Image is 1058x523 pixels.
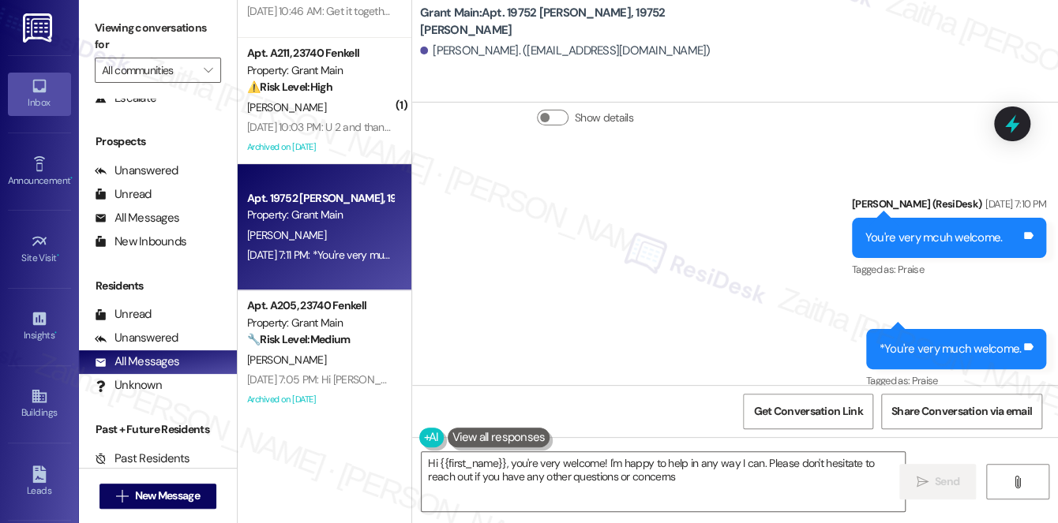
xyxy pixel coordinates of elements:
div: Unanswered [95,330,178,346]
span: Praise [911,374,937,387]
div: Archived on [DATE] [246,390,395,409]
div: All Messages [95,353,179,370]
div: [PERSON_NAME]. ([EMAIL_ADDRESS][DOMAIN_NAME]) [420,43,711,59]
span: [PERSON_NAME] [247,353,326,367]
div: Property: Grant Main [247,315,393,331]
span: Share Conversation via email [891,403,1032,420]
a: Insights • [8,305,71,348]
span: [PERSON_NAME] [247,100,326,114]
div: [DATE] 7:11 PM: *You're very much welcome. [247,248,442,262]
span: • [70,173,73,184]
div: [PERSON_NAME] (ResiDesk) [852,196,1046,218]
span: [PERSON_NAME] [247,228,326,242]
span: New Message [135,488,200,504]
div: All Messages [95,210,179,226]
strong: 🔧 Risk Level: Medium [247,332,350,346]
textarea: Hi {{first_name}}, you're very welcome! I'm happy to help in any way I can. Please don't hesitate... [422,452,905,511]
div: Apt. A211, 23740 Fenkell [247,45,393,62]
input: All communities [102,58,196,83]
img: ResiDesk Logo [23,13,55,43]
label: Viewing conversations for [95,16,221,58]
div: Tagged as: [852,258,1046,281]
div: Prospects [79,133,237,150]
button: Send [899,464,976,499]
button: Get Conversation Link [743,394,872,429]
div: [DATE] 7:10 PM [981,196,1046,212]
div: *You're very much welcome. [880,341,1022,357]
div: Unread [95,306,152,323]
div: Past Residents [95,450,190,467]
label: Show details [575,110,633,126]
div: Archived on [DATE] [246,137,395,157]
div: Residents [79,278,237,294]
div: You're very mcuh welcome. [865,230,1002,246]
button: Share Conversation via email [881,394,1042,429]
strong: ⚠️ Risk Level: High [247,80,332,94]
span: Praise [898,263,924,276]
div: Property: Grant Main [247,62,393,79]
div: Property: Grant Main [247,207,393,223]
a: Inbox [8,73,71,115]
a: Buildings [8,383,71,425]
div: Tagged as: [866,369,1047,392]
div: [DATE] 10:03 PM: U 2 and thanks again 4 reaching out. [247,120,493,134]
div: Unanswered [95,163,178,179]
span: Send [935,473,959,490]
div: Unknown [95,377,162,394]
b: Grant Main: Apt. 19752 [PERSON_NAME], 19752 [PERSON_NAME] [420,5,736,39]
a: Site Visit • [8,228,71,271]
i:  [916,476,928,488]
i:  [1011,476,1023,488]
span: Get Conversation Link [753,403,862,420]
div: Apt. 19752 [PERSON_NAME], 19752 [PERSON_NAME] [247,190,393,207]
span: • [57,250,59,261]
div: Past + Future Residents [79,421,237,438]
div: Apt. A205, 23740 Fenkell [247,297,393,314]
div: Escalate [95,90,156,106]
div: [DATE] 10:46 AM: Get it together now or rent gone be short [247,4,514,18]
div: Unread [95,186,152,203]
button: New Message [99,484,216,509]
i:  [204,64,212,77]
i:  [116,490,128,502]
span: • [54,327,57,338]
div: New Inbounds [95,233,186,250]
a: Leads [8,461,71,503]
